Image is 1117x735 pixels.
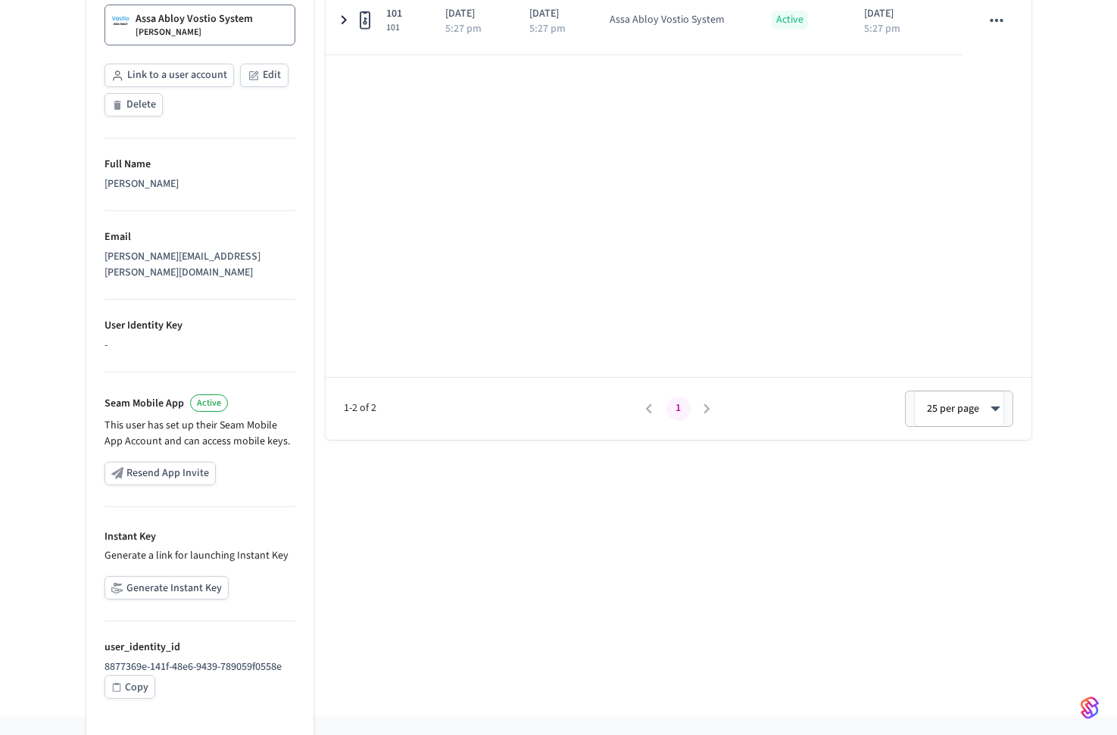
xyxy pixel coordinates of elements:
p: user_identity_id [105,640,295,656]
p: Email [105,229,295,245]
p: 5:27 pm [445,23,482,34]
button: Link to a user account [105,64,234,87]
p: Assa Abloy Vostio System [136,11,253,26]
div: [PERSON_NAME][EMAIL_ADDRESS][PERSON_NAME][DOMAIN_NAME] [105,249,295,281]
p: User Identity Key [105,318,295,334]
button: page 1 [666,397,691,421]
button: Edit [240,64,289,87]
div: - [105,338,295,353]
a: Assa Abloy Vostio System[PERSON_NAME] [105,5,295,45]
div: [PERSON_NAME] [105,176,295,192]
p: [DATE] [445,6,494,22]
p: Instant Key [105,529,295,545]
img: SeamLogoGradient.69752ec5.svg [1081,696,1099,720]
p: This user has set up their Seam Mobile App Account and can access mobile keys. [105,418,295,450]
div: Assa Abloy Vostio System [610,12,725,28]
p: Generate a link for launching Instant Key [105,548,295,564]
span: 101 [386,6,402,22]
p: 5:27 pm [529,23,566,34]
button: Delete [105,93,163,117]
p: [DATE] [864,6,945,22]
span: 101 [386,22,402,34]
p: [DATE] [529,6,573,22]
span: 1-2 of 2 [344,400,635,416]
p: 5:27 pm [864,23,900,34]
p: [PERSON_NAME] [136,26,201,39]
p: Seam Mobile App [105,396,184,412]
p: 8877369e-141f-48e6-9439-789059f0558e [105,659,295,675]
div: Copy [125,678,148,697]
nav: pagination navigation [635,397,722,421]
button: Copy [105,675,155,699]
span: Active [197,397,221,410]
button: Resend App Invite [105,462,216,485]
p: Full Name [105,157,295,173]
img: Assa Abloy Vostio Logo [111,11,129,30]
div: 25 per page [914,391,1004,427]
button: Generate Instant Key [105,576,229,600]
p: Active [772,11,808,30]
